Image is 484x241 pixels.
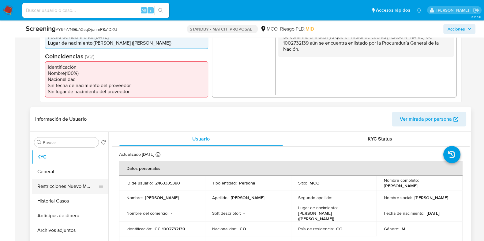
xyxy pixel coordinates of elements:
[145,195,179,200] p: [PERSON_NAME]
[280,26,314,32] span: Riesgo PLD:
[260,26,277,32] div: MCO
[384,183,418,188] p: [PERSON_NAME]
[32,194,108,208] button: Historial Casos
[376,7,410,13] span: Accesos rápidos
[298,205,338,210] p: Lugar de nacimiento :
[192,135,210,142] span: Usuario
[415,195,448,200] p: [PERSON_NAME]
[126,180,153,186] p: ID de usuario :
[335,195,336,200] p: -
[32,179,103,194] button: Restricciones Nuevo Mundo
[416,8,422,13] a: Notificaciones
[473,7,479,13] a: Salir
[384,210,424,216] p: Fecha de nacimiento :
[126,195,143,200] p: Nombre :
[310,180,320,186] p: MCO
[471,14,481,19] span: 3.163.0
[240,226,246,232] p: CO
[402,226,405,232] p: M
[32,223,108,238] button: Archivos adjuntos
[150,7,152,13] span: s
[448,24,465,34] span: Acciones
[336,226,343,232] p: CO
[384,195,412,200] p: Nombre social :
[155,180,180,186] p: 2463335390
[212,180,237,186] p: Tipo entidad :
[384,177,419,183] p: Nombre completo :
[32,208,108,223] button: Anticipos de dinero
[171,210,172,216] p: -
[243,210,245,216] p: -
[119,161,463,176] th: Datos personales
[43,140,96,145] input: Buscar
[443,24,475,34] button: Acciones
[212,226,237,232] p: Nacionalidad :
[368,135,392,142] span: KYC Status
[26,24,56,33] b: Screening
[212,195,228,200] p: Apellido :
[436,7,471,13] p: marcela.perdomo@mercadolibre.com.co
[298,210,367,221] p: [PERSON_NAME] ([PERSON_NAME])
[298,226,334,232] p: País de residencia :
[119,152,154,157] p: Actualizado [DATE]
[400,112,452,126] span: Ver mirada por persona
[101,140,106,147] button: Volver al orden por defecto
[154,6,167,15] button: search-icon
[392,112,466,126] button: Ver mirada por persona
[32,164,108,179] button: General
[305,25,314,32] span: MID
[56,26,117,32] span: # Y54rVNGbA2sqDjonmP8a1DXU
[155,226,185,232] p: CC 1002732139
[187,25,258,33] p: STANDBY - MATCH_PROPOSAL_I
[298,195,332,200] p: Segundo apellido :
[231,195,265,200] p: [PERSON_NAME]
[35,116,87,122] h1: Información de Usuario
[22,6,169,14] input: Buscar usuario o caso...
[126,210,168,216] p: Nombre del comercio :
[37,140,42,145] button: Buscar
[239,180,255,186] p: Persona
[212,210,241,216] p: Soft descriptor :
[427,210,440,216] p: [DATE]
[32,150,108,164] button: KYC
[298,180,307,186] p: Sitio :
[126,226,152,232] p: Identificación :
[384,226,399,232] p: Género :
[141,7,146,13] span: Alt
